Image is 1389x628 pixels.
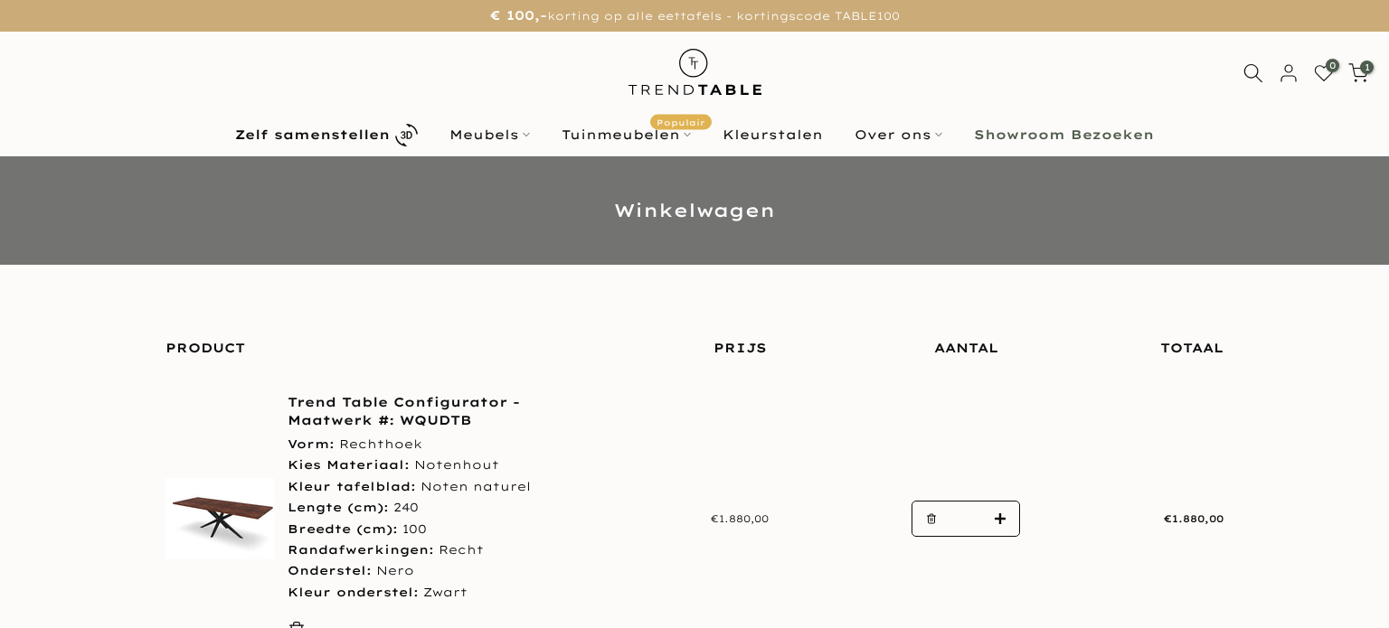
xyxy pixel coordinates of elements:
[165,202,1224,220] h1: Winkelwagen
[650,115,712,130] span: Populair
[434,124,546,145] a: Meubels
[339,436,422,451] span: Rechthoek
[875,337,1056,360] div: Aantal
[376,563,414,577] span: Nero
[1056,337,1237,360] div: Totaal
[288,479,416,493] strong: Kleur tafelblad:
[402,521,427,536] span: 100
[839,124,959,145] a: Over ons
[959,124,1170,145] a: Showroom Bezoeken
[1164,512,1224,525] span: €1.880,00
[423,585,468,599] span: Zwart
[546,124,707,145] a: TuinmeubelenPopulair
[288,563,372,577] strong: Onderstel:
[235,128,390,141] b: Zelf samenstellen
[604,337,875,360] div: Prijs
[152,337,604,360] div: Product
[23,5,1366,27] p: korting op alle eettafels - kortingscode TABLE100
[1314,63,1334,83] a: 0
[288,393,591,429] a: Trend Table Configurator - Maatwerk #: WQUDTB
[420,479,531,493] span: Noten naturel
[288,585,419,599] strong: Kleur onderstel:
[288,542,434,557] strong: Randafwerkingen:
[439,542,484,557] span: Recht
[288,521,398,536] strong: Breedte (cm):
[616,32,774,112] img: trend-table
[618,511,862,529] div: €1.880,00
[288,457,410,472] strong: Kies Materiaal:
[1348,63,1368,83] a: 1
[490,7,547,23] strong: € 100,-
[974,128,1154,141] b: Showroom Bezoeken
[393,500,419,514] span: 240
[1360,61,1374,74] span: 1
[1326,59,1339,72] span: 0
[220,119,434,151] a: Zelf samenstellen
[288,500,389,514] strong: Lengte (cm):
[707,124,839,145] a: Kleurstalen
[414,457,499,472] span: Notenhout
[288,436,335,451] strong: Vorm:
